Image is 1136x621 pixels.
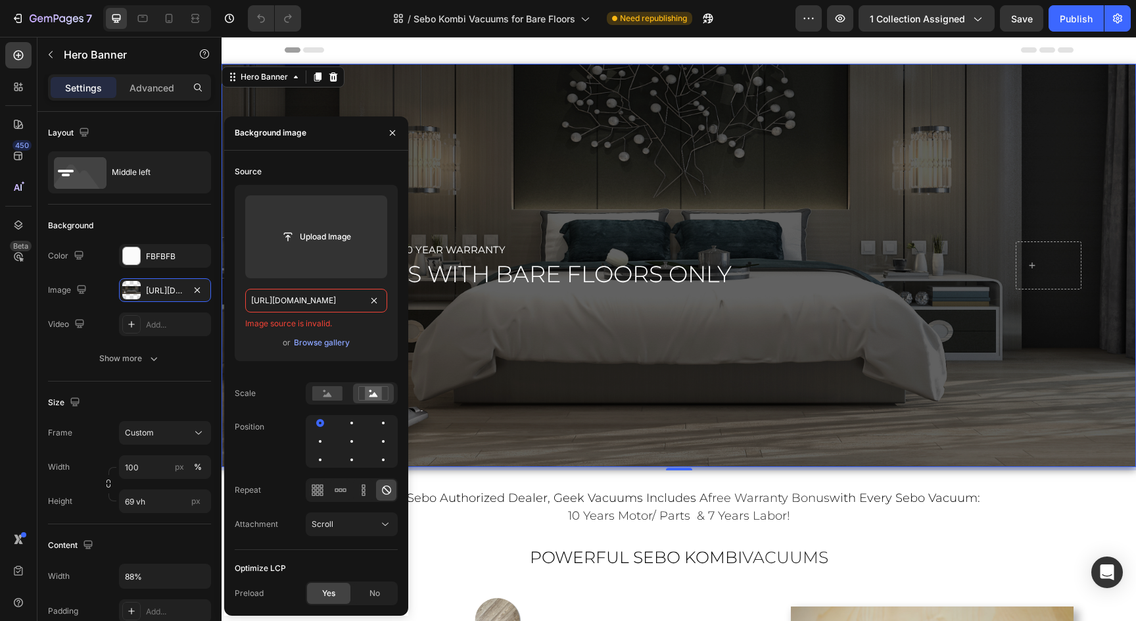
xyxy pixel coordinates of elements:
[48,427,72,439] label: Frame
[486,454,608,468] span: free warranty bonus
[235,518,278,530] div: Attachment
[112,157,192,187] div: Middle left
[250,558,303,610] img: Bare_Floors.png
[235,387,256,399] div: Scale
[245,318,332,330] span: Image source is invalid.
[190,459,206,475] button: px
[235,127,306,139] div: Background image
[608,454,759,468] span: with every sebo vacuum:
[248,5,301,32] div: Undo/Redo
[119,421,211,445] button: Custom
[235,484,261,496] div: Repeat
[48,124,92,142] div: Layout
[125,427,154,439] span: Custom
[146,285,184,297] div: [URL][DOMAIN_NAME]
[1011,13,1033,24] span: Save
[293,336,350,349] button: Browse gallery
[1049,5,1104,32] button: Publish
[48,495,72,507] label: Height
[270,225,362,249] button: Upload Image
[48,347,211,370] button: Show more
[521,510,607,530] span: vacuums
[146,319,208,331] div: Add...
[10,241,32,251] div: Beta
[175,461,184,473] div: px
[48,461,70,473] label: Width
[408,12,411,26] span: /
[64,47,176,62] p: Hero Banner
[1060,12,1093,26] div: Publish
[245,289,387,312] input: https://example.com/image.jpg
[48,605,78,617] div: Padding
[294,337,350,349] div: Browse gallery
[119,489,211,513] input: px
[65,81,102,95] p: Settings
[308,510,521,530] span: powerful sebo kombi
[369,587,380,599] span: No
[48,394,83,412] div: Size
[48,570,70,582] div: Width
[48,316,87,334] div: Video
[235,166,262,178] div: Source
[222,37,1136,621] iframe: Design area
[306,512,398,536] button: Scroll
[346,472,569,486] span: 10 years motor/ parts & 7 years labor!
[859,5,995,32] button: 1 collection assigned
[48,220,93,232] div: Background
[620,12,687,24] span: Need republishing
[146,251,208,262] div: FBFBFB
[48,247,87,265] div: Color
[48,537,96,555] div: Content
[146,606,208,618] div: Add...
[312,519,333,529] span: Scroll
[86,11,92,26] p: 7
[119,455,211,479] input: px%
[12,140,32,151] div: 450
[235,562,286,574] div: Optimize LCP
[235,587,264,599] div: Preload
[99,352,160,365] div: Show more
[322,587,335,599] span: Yes
[1091,557,1123,588] div: Open Intercom Messenger
[1000,5,1043,32] button: Save
[194,461,202,473] div: %
[172,459,187,475] button: %
[120,564,210,588] input: Auto
[191,496,201,506] span: px
[48,282,89,299] div: Image
[414,12,575,26] span: Sebo Kombi Vacuums for Bare Floors
[283,335,291,351] span: or
[870,12,965,26] span: 1 collection assigned
[5,5,98,32] button: 7
[235,421,264,433] div: Position
[130,81,174,95] p: Advanced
